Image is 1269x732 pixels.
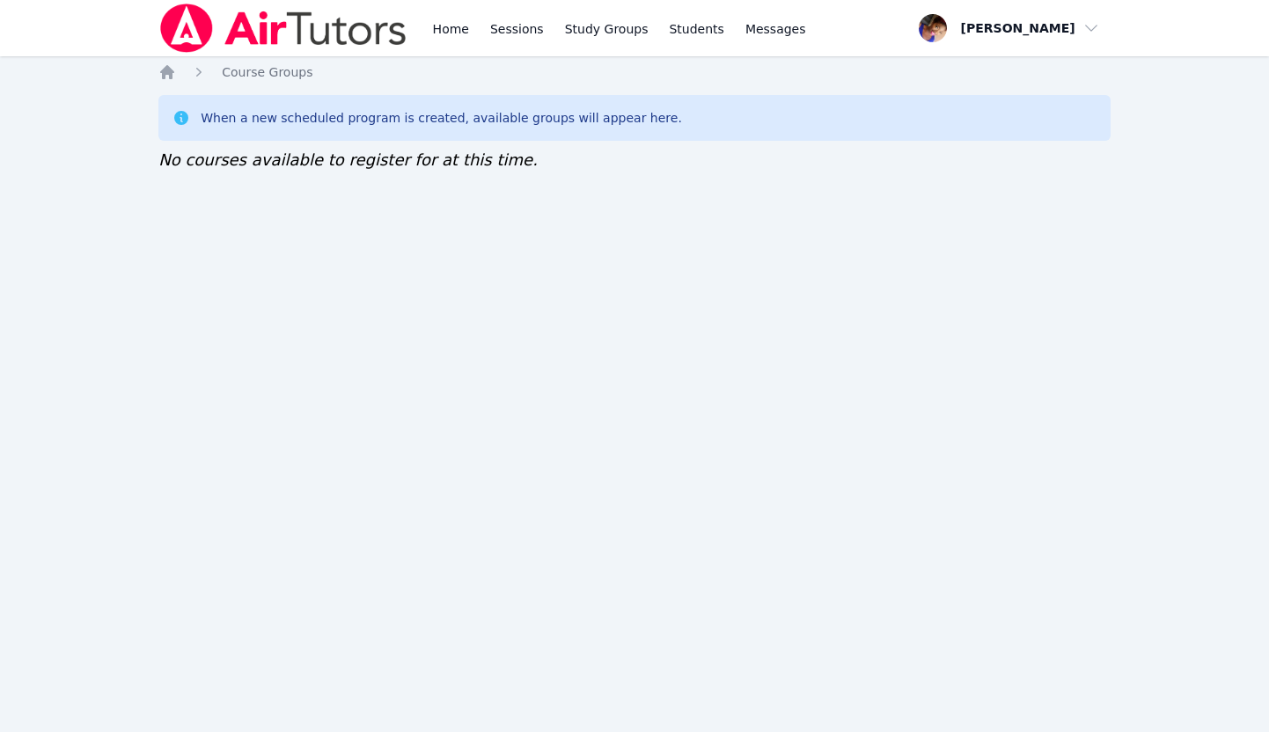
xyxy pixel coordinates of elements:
div: When a new scheduled program is created, available groups will appear here. [201,109,682,127]
span: Course Groups [222,65,312,79]
span: No courses available to register for at this time. [158,150,538,169]
span: Messages [745,20,806,38]
nav: Breadcrumb [158,63,1111,81]
a: Course Groups [222,63,312,81]
img: Air Tutors [158,4,407,53]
